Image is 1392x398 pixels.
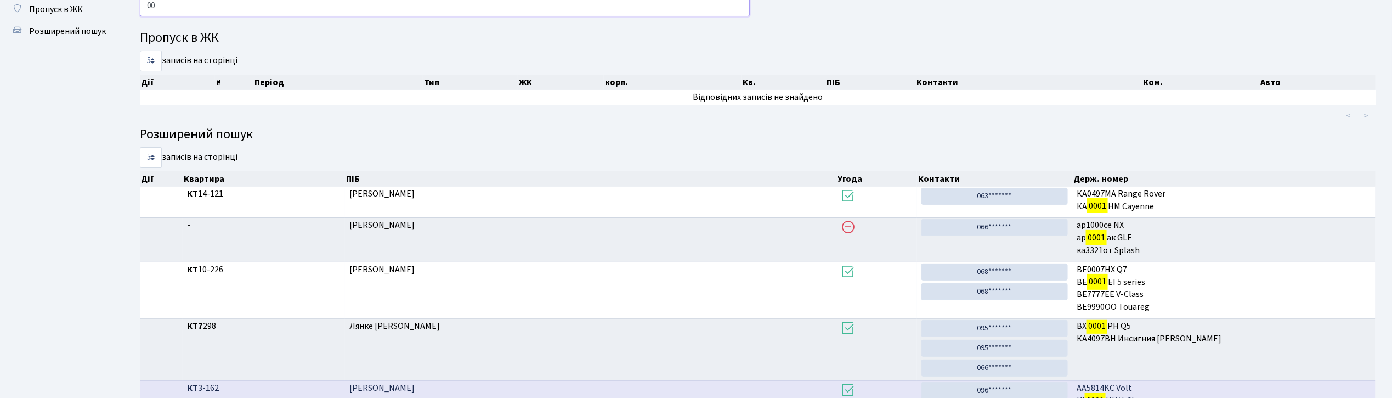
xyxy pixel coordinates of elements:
label: записів на сторінці [140,147,237,168]
span: Розширений пошук [29,25,106,37]
span: [PERSON_NAME] [349,188,415,200]
th: ПІБ [825,75,915,90]
b: КТ [187,264,198,276]
h4: Пропуск в ЖК [140,30,1376,46]
th: ПІБ [345,171,836,187]
span: КА0497МА Range Rover КА НМ Cayenne [1077,188,1371,213]
span: [PERSON_NAME] [349,264,415,276]
td: Відповідних записів не знайдено [140,90,1376,105]
th: Контакти [917,171,1072,187]
span: 10-226 [187,264,341,276]
span: 3-162 [187,382,341,395]
b: КТ [187,382,198,394]
span: ВХ РН Q5 КА4097ВН Инсигния [PERSON_NAME] [1077,320,1371,345]
th: # [215,75,253,90]
span: [PERSON_NAME] [349,382,415,394]
span: ар1000се NX ар ак GLE ка3321от Splash [1077,219,1371,257]
th: ЖК [518,75,604,90]
th: Дії [140,75,215,90]
b: КТ [187,188,198,200]
mark: 0001 [1086,230,1107,245]
th: Кв. [742,75,825,90]
label: записів на сторінці [140,51,237,71]
th: корп. [604,75,742,90]
b: КТ7 [187,320,203,332]
th: Держ. номер [1073,171,1376,187]
span: 14-121 [187,188,341,200]
th: Період [253,75,423,90]
span: 298 [187,320,341,333]
select: записів на сторінці [140,147,162,168]
th: Дії [140,171,183,187]
th: Авто [1259,75,1376,90]
mark: 0001 [1087,318,1107,334]
h4: Розширений пошук [140,127,1376,143]
span: [PERSON_NAME] [349,219,415,231]
select: записів на сторінці [140,51,162,71]
mark: 0001 [1087,198,1108,214]
span: Лянке [PERSON_NAME] [349,320,440,332]
span: Пропуск в ЖК [29,3,83,15]
a: Розширений пошук [5,20,115,42]
th: Ком. [1142,75,1260,90]
th: Контакти [915,75,1142,90]
th: Угода [836,171,917,187]
span: - [187,219,341,232]
mark: 0001 [1087,274,1108,289]
span: ВЕ0007НХ Q7 ВЕ ЕІ 5 series BE7777EE V-Class BE9990OO Touareg [1077,264,1371,313]
th: Тип [423,75,518,90]
th: Квартира [183,171,345,187]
